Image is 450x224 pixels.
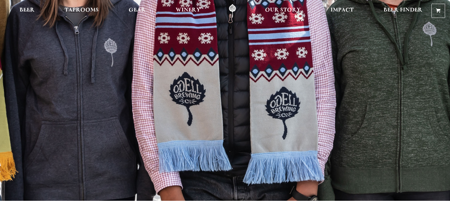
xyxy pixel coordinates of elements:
[15,4,39,18] a: Beer
[327,4,358,18] a: Impact
[125,4,150,18] a: Gear
[65,8,99,13] span: Taprooms
[331,8,354,13] span: Impact
[261,4,305,18] a: Our Story
[265,8,301,13] span: Our Story
[221,4,244,18] a: Odell Home
[176,8,200,13] span: Winery
[19,8,35,13] span: Beer
[172,4,204,18] a: Winery
[384,8,422,13] span: Beer Finder
[129,8,146,13] span: Gear
[379,4,426,18] a: Beer Finder
[61,4,103,18] a: Taprooms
